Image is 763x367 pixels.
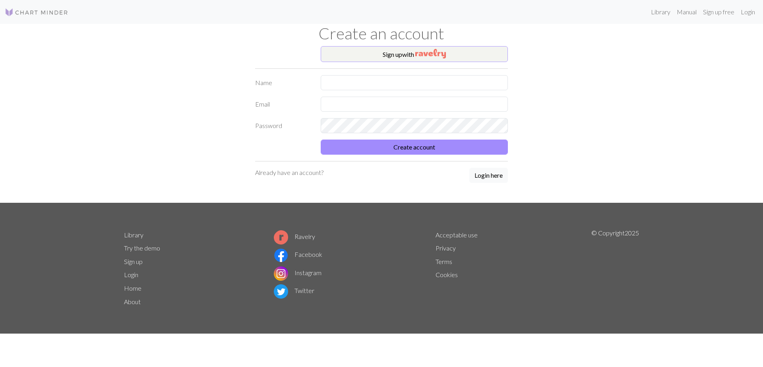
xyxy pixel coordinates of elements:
[124,231,143,239] a: Library
[648,4,674,20] a: Library
[321,46,508,62] button: Sign upwith
[274,230,288,245] img: Ravelry logo
[415,49,446,58] img: Ravelry
[250,118,316,133] label: Password
[274,266,288,281] img: Instagram logo
[436,271,458,278] a: Cookies
[124,271,138,278] a: Login
[124,258,143,265] a: Sign up
[274,284,288,299] img: Twitter logo
[274,287,314,294] a: Twitter
[119,24,644,43] h1: Create an account
[274,233,315,240] a: Ravelry
[274,250,322,258] a: Facebook
[700,4,738,20] a: Sign up free
[250,75,316,90] label: Name
[255,168,323,177] p: Already have an account?
[274,248,288,262] img: Facebook logo
[321,140,508,155] button: Create account
[469,168,508,183] button: Login here
[124,284,141,292] a: Home
[436,231,478,239] a: Acceptable use
[738,4,758,20] a: Login
[436,258,452,265] a: Terms
[469,168,508,184] a: Login here
[436,244,456,252] a: Privacy
[5,8,68,17] img: Logo
[124,298,141,305] a: About
[674,4,700,20] a: Manual
[124,244,160,252] a: Try the demo
[274,269,321,276] a: Instagram
[591,228,639,309] p: © Copyright 2025
[250,97,316,112] label: Email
